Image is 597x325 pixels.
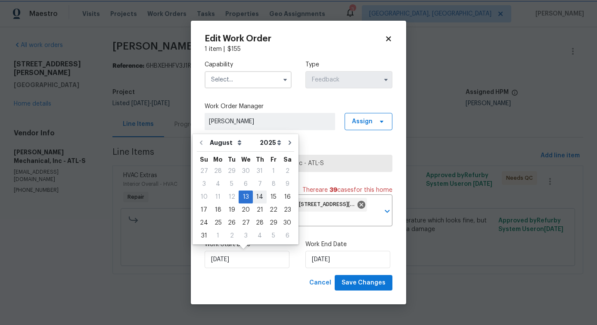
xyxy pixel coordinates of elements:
[267,165,280,178] div: Fri Aug 01 2025
[267,216,280,229] div: Fri Aug 29 2025
[197,191,211,203] div: Sun Aug 10 2025
[253,191,267,203] div: 14
[197,165,211,177] div: 27
[253,229,267,242] div: Thu Sep 04 2025
[225,178,239,190] div: 5
[225,204,239,216] div: 19
[280,203,294,216] div: Sat Aug 23 2025
[241,156,251,162] abbr: Wednesday
[211,178,225,191] div: Mon Aug 04 2025
[200,156,208,162] abbr: Sunday
[253,216,267,229] div: Thu Aug 28 2025
[381,75,391,85] button: Show options
[283,156,292,162] abbr: Saturday
[211,165,225,178] div: Mon Jul 28 2025
[239,203,253,216] div: Wed Aug 20 2025
[253,178,267,191] div: Thu Aug 07 2025
[267,165,280,177] div: 1
[205,102,392,111] label: Work Order Manager
[239,178,253,191] div: Wed Aug 06 2025
[239,217,253,229] div: 27
[256,156,264,162] abbr: Thursday
[258,136,283,149] select: Year
[267,203,280,216] div: Fri Aug 22 2025
[211,191,225,203] div: Mon Aug 11 2025
[267,217,280,229] div: 29
[205,144,392,153] label: Trade Partner
[280,217,294,229] div: 30
[195,134,208,151] button: Go to previous month
[225,203,239,216] div: Tue Aug 19 2025
[211,229,225,242] div: Mon Sep 01 2025
[211,217,225,229] div: 25
[280,229,294,242] div: Sat Sep 06 2025
[197,203,211,216] div: Sun Aug 17 2025
[305,240,392,249] label: Work End Date
[197,204,211,216] div: 17
[225,165,239,177] div: 29
[280,178,294,190] div: 9
[302,186,392,194] span: There are case s for this home
[267,230,280,242] div: 5
[197,165,211,178] div: Sun Jul 27 2025
[225,191,239,203] div: Tue Aug 12 2025
[283,134,296,151] button: Go to next month
[267,178,280,190] div: 8
[267,178,280,191] div: Fri Aug 08 2025
[205,251,289,268] input: M/D/YYYY
[330,187,337,193] span: 39
[211,178,225,190] div: 4
[239,165,253,178] div: Wed Jul 30 2025
[280,191,294,203] div: Sat Aug 16 2025
[197,178,211,190] div: 3
[213,156,223,162] abbr: Monday
[271,156,277,162] abbr: Friday
[239,178,253,190] div: 6
[253,178,267,190] div: 7
[280,165,294,178] div: Sat Aug 02 2025
[253,204,267,216] div: 21
[209,117,331,126] span: [PERSON_NAME]
[211,204,225,216] div: 18
[280,191,294,203] div: 16
[352,117,373,126] span: Assign
[280,204,294,216] div: 23
[305,71,392,88] input: Select...
[197,217,211,229] div: 24
[239,165,253,177] div: 30
[253,203,267,216] div: Thu Aug 21 2025
[239,229,253,242] div: Wed Sep 03 2025
[253,230,267,242] div: 4
[239,191,253,203] div: Wed Aug 13 2025
[228,156,236,162] abbr: Tuesday
[305,60,392,69] label: Type
[280,165,294,177] div: 2
[267,191,280,203] div: 15
[212,159,385,168] span: [PERSON_NAME] Mechanical, Inc - ATL-S
[280,230,294,242] div: 6
[305,251,390,268] input: M/D/YYYY
[197,178,211,191] div: Sun Aug 03 2025
[197,191,211,203] div: 10
[280,178,294,191] div: Sat Aug 09 2025
[239,230,253,242] div: 3
[227,46,241,52] span: $ 155
[208,136,258,149] select: Month
[225,191,239,203] div: 12
[267,204,280,216] div: 22
[205,34,385,43] h2: Edit Work Order
[267,229,280,242] div: Fri Sep 05 2025
[205,71,292,88] input: Select...
[225,178,239,191] div: Tue Aug 05 2025
[239,191,253,203] div: 13
[239,204,253,216] div: 20
[335,275,392,291] button: Save Changes
[253,191,267,203] div: Thu Aug 14 2025
[381,205,393,217] button: Open
[225,216,239,229] div: Tue Aug 26 2025
[309,278,331,288] span: Cancel
[205,60,292,69] label: Capability
[342,278,386,288] span: Save Changes
[253,165,267,178] div: Thu Jul 31 2025
[211,216,225,229] div: Mon Aug 25 2025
